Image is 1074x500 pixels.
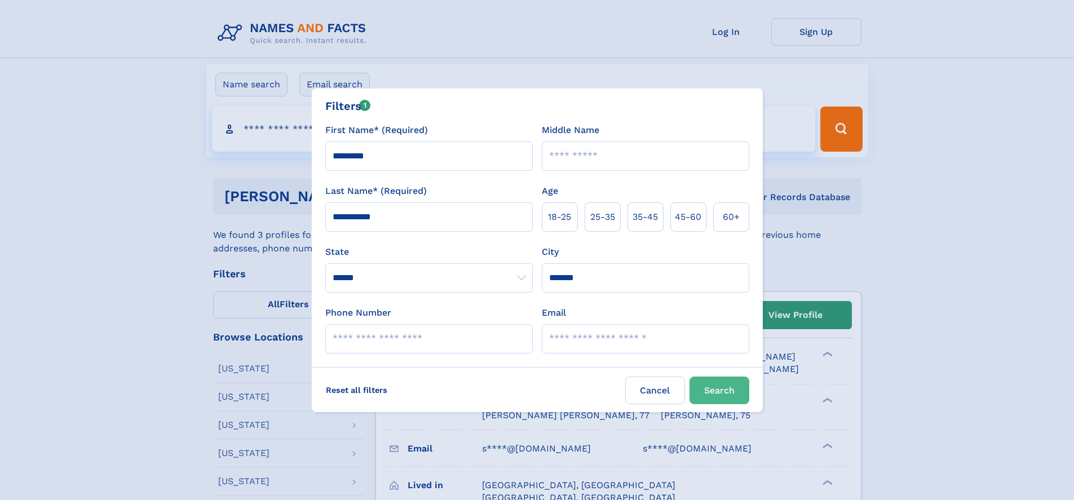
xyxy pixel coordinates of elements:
[325,306,391,320] label: Phone Number
[319,377,395,404] label: Reset all filters
[633,210,658,224] span: 35‑45
[548,210,571,224] span: 18‑25
[325,123,428,137] label: First Name* (Required)
[690,377,749,404] button: Search
[325,184,427,198] label: Last Name* (Required)
[723,210,740,224] span: 60+
[325,245,533,259] label: State
[542,123,599,137] label: Middle Name
[625,377,685,404] label: Cancel
[542,306,566,320] label: Email
[542,184,558,198] label: Age
[675,210,701,224] span: 45‑60
[542,245,559,259] label: City
[325,98,371,114] div: Filters
[590,210,615,224] span: 25‑35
